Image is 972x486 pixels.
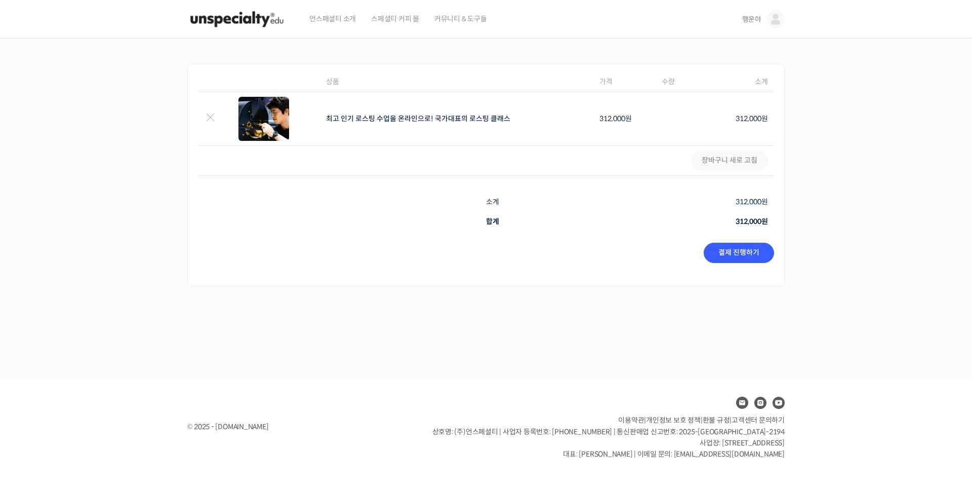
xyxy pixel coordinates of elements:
p: | | | 상호명: (주)언스페셜티 | 사업자 등록번호: [PHONE_NUMBER] | 통신판매업 신고번호: 2025-[GEOGRAPHIC_DATA]-2194 사업장: [ST... [432,415,785,460]
th: 소계 [486,192,587,212]
a: 결제 진행하기 [704,243,774,263]
span: 원 [761,197,768,206]
span: 고객센터 문의하기 [732,416,785,425]
bdi: 312,000 [599,114,632,123]
a: 개인정보 보호 정책 [646,416,701,425]
span: 원 [761,114,768,123]
bdi: 312,000 [736,114,768,123]
th: 합계 [486,212,587,232]
a: 최고 인기 로스팅 수업을 온라인으로! 국가대표의 로스팅 클래스 [326,114,510,123]
span: 원 [761,217,768,226]
span: 행운아 [742,15,761,24]
div: © 2025 - [DOMAIN_NAME] [187,420,407,434]
bdi: 312,000 [736,217,768,226]
a: 이용약관 [618,416,644,425]
a: 환불 규정 [703,416,730,425]
th: 상품 [320,72,593,92]
th: 수량 [656,72,712,92]
th: 가격 [593,72,656,92]
bdi: 312,000 [736,197,768,206]
a: 장바구니에서 최고 인기 로스팅 수업을 온라인으로! 국가대표의 로스팅 클래스 제거 [204,113,217,125]
span: 원 [625,114,632,123]
th: 소계 [712,72,774,92]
